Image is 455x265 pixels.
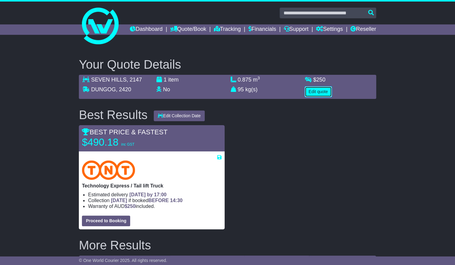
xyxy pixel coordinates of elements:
div: Best Results [76,108,151,122]
span: $ [125,204,136,209]
span: , 2420 [116,86,131,93]
span: No [163,86,170,93]
a: Quote/Book [170,24,206,35]
span: 95 [238,86,244,93]
span: [DATE] [111,198,127,203]
button: Edit Collection Date [154,111,205,121]
a: Financials [248,24,276,35]
span: 1 [163,77,167,83]
img: TNT Domestic: Technology Express / Tail lift Truck [82,160,135,180]
span: kg(s) [245,86,258,93]
button: Edit quote [305,86,332,97]
button: Proceed to Booking [82,216,130,226]
span: 250 [127,204,136,209]
span: 14:30 [170,198,182,203]
p: Technology Express / Tail lift Truck [82,183,221,189]
span: SEVEN HILLS [91,77,127,83]
a: Dashboard [130,24,163,35]
li: Collection [88,198,221,203]
span: m [253,77,260,83]
span: DUNGOG [91,86,116,93]
sup: 3 [258,76,260,80]
li: Warranty of AUD included. [88,203,221,209]
a: Reseller [350,24,376,35]
h2: More Results [79,238,376,252]
h2: Your Quote Details [79,58,376,71]
span: if booked [111,198,182,203]
p: $490.18 [82,136,158,148]
a: Tracking [214,24,240,35]
span: inc GST [121,142,134,147]
span: BEFORE [148,198,169,203]
a: Settings [316,24,343,35]
a: Support [284,24,308,35]
span: , 2147 [127,77,142,83]
span: 250 [316,77,325,83]
span: item [168,77,178,83]
span: BEST PRICE & FASTEST [82,128,167,136]
span: 0.875 [238,77,251,83]
span: [DATE] by 17:00 [129,192,167,197]
li: Estimated delivery [88,192,221,198]
span: © One World Courier 2025. All rights reserved. [79,258,167,263]
span: $ [313,77,325,83]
